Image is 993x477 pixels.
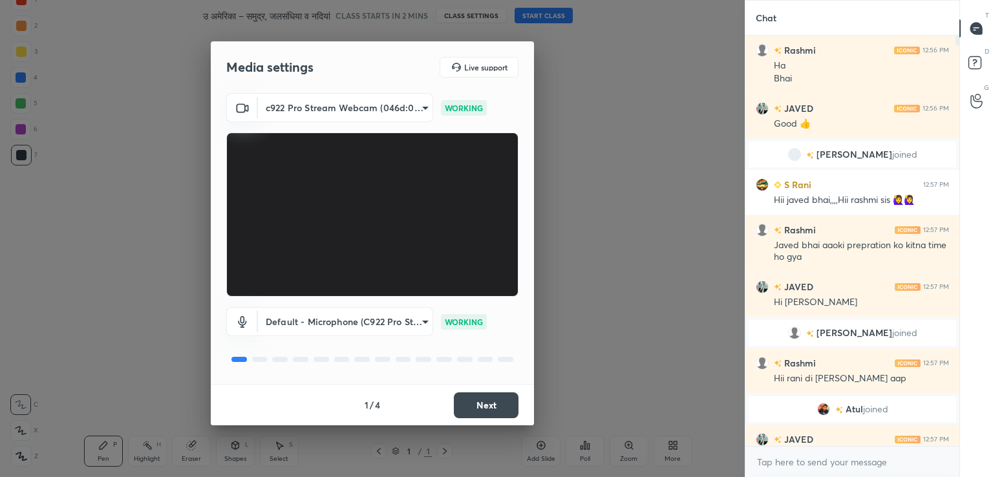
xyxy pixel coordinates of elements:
[895,226,921,234] img: iconic-light.a09c19a4.png
[782,101,813,115] h6: JAVED
[774,372,949,385] div: Hii rani di [PERSON_NAME] aap
[258,93,433,122] div: c922 Pro Stream Webcam (046d:085c)
[806,330,814,337] img: no-rating-badge.077c3623.svg
[863,404,888,414] span: joined
[745,36,959,447] div: grid
[756,178,769,191] img: 51a4156a648642f9a1429975242a7ad0.jpg
[774,105,782,112] img: no-rating-badge.077c3623.svg
[894,105,920,112] img: iconic-light.a09c19a4.png
[892,149,917,160] span: joined
[985,10,989,20] p: T
[782,178,811,191] h6: S Rani
[226,59,314,76] h2: Media settings
[365,398,368,412] h4: 1
[782,432,813,446] h6: JAVED
[454,392,518,418] button: Next
[774,239,949,264] div: Javed bhai aaoki prepration ko kitna time ho gya
[774,181,782,189] img: Learner_Badge_beginner_1_8b307cf2a0.svg
[817,149,892,160] span: [PERSON_NAME]
[756,357,769,370] img: default.png
[923,181,949,189] div: 12:57 PM
[984,83,989,92] p: G
[895,283,921,291] img: iconic-light.a09c19a4.png
[756,281,769,293] img: d3becdec0278475f9c14a73be83cb8a6.jpg
[756,224,769,237] img: default.png
[774,59,949,72] div: Ha
[806,152,814,159] img: no-rating-badge.077c3623.svg
[923,226,949,234] div: 12:57 PM
[375,398,380,412] h4: 4
[774,360,782,367] img: no-rating-badge.077c3623.svg
[774,194,949,207] div: Hii javed bhai,,,,Hii rashmi sis 🙋‍♀️🙋‍♀️
[817,403,830,416] img: 6c7e16fa6ca143878f74fb94d6c29e8a.jpg
[782,356,816,370] h6: Rashmi
[817,328,892,338] span: [PERSON_NAME]
[756,102,769,115] img: d3becdec0278475f9c14a73be83cb8a6.jpg
[445,102,483,114] p: WORKING
[835,407,843,414] img: no-rating-badge.077c3623.svg
[745,1,787,35] p: Chat
[774,118,949,131] div: Good 👍
[788,148,801,161] img: 3
[782,280,813,293] h6: JAVED
[774,436,782,443] img: no-rating-badge.077c3623.svg
[985,47,989,56] p: D
[782,223,816,237] h6: Rashmi
[788,326,801,339] img: default.png
[894,47,920,54] img: iconic-light.a09c19a4.png
[756,44,769,57] img: default.png
[774,284,782,291] img: no-rating-badge.077c3623.svg
[923,105,949,112] div: 12:56 PM
[370,398,374,412] h4: /
[895,436,921,443] img: iconic-light.a09c19a4.png
[923,436,949,443] div: 12:57 PM
[923,47,949,54] div: 12:56 PM
[464,63,507,71] h5: Live support
[258,307,433,336] div: c922 Pro Stream Webcam (046d:085c)
[923,359,949,367] div: 12:57 PM
[774,296,949,309] div: Hi [PERSON_NAME]
[774,47,782,54] img: no-rating-badge.077c3623.svg
[445,316,483,328] p: WORKING
[923,283,949,291] div: 12:57 PM
[895,359,921,367] img: iconic-light.a09c19a4.png
[774,227,782,234] img: no-rating-badge.077c3623.svg
[756,433,769,446] img: d3becdec0278475f9c14a73be83cb8a6.jpg
[774,72,949,85] div: Bhai
[782,43,816,57] h6: Rashmi
[892,328,917,338] span: joined
[846,404,863,414] span: Atul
